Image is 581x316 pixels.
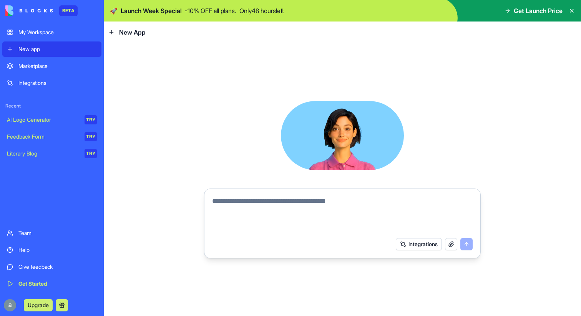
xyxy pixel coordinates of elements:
p: Only 48 hours left [239,6,284,15]
a: Get Started [2,276,101,291]
div: TRY [85,149,97,158]
span: Recent [2,103,101,109]
div: My Workspace [18,28,97,36]
div: Get Started [18,280,97,288]
span: 🚀 [110,6,118,15]
a: BETA [5,5,78,16]
a: New app [2,41,101,57]
div: Help [18,246,97,254]
a: Marketplace [2,58,101,74]
img: logo [5,5,53,16]
button: Upgrade [24,299,53,311]
a: Help [2,242,101,258]
a: Upgrade [24,301,53,309]
a: AI Logo GeneratorTRY [2,112,101,127]
a: Give feedback [2,259,101,275]
div: New app [18,45,97,53]
a: My Workspace [2,25,101,40]
div: AI Logo Generator [7,116,79,124]
div: Marketplace [18,62,97,70]
a: Team [2,225,101,241]
a: Feedback FormTRY [2,129,101,144]
div: BETA [59,5,78,16]
button: Integrations [396,238,442,250]
img: ACg8ocLXg6xfGZJggGOskBYsOzJeWAtPoHk4em143g6U3tYsqyXoFi50=s96-c [4,299,16,311]
div: Feedback Form [7,133,79,141]
a: Literary BlogTRY [2,146,101,161]
span: Launch Week Special [121,6,182,15]
div: Team [18,229,97,237]
span: New App [119,28,146,37]
div: Literary Blog [7,150,79,157]
a: Integrations [2,75,101,91]
p: - 10 % OFF all plans. [185,6,236,15]
div: TRY [85,132,97,141]
div: TRY [85,115,97,124]
div: Give feedback [18,263,97,271]
div: Integrations [18,79,97,87]
span: Get Launch Price [514,6,563,15]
